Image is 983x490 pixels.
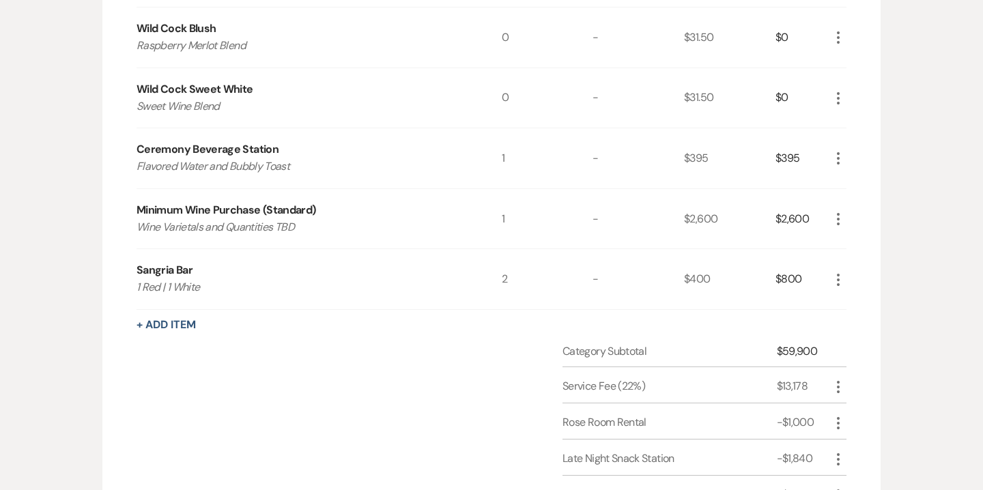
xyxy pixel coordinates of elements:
div: $0 [775,8,830,68]
div: Rose Room Rental [562,414,777,431]
div: $31.50 [684,8,775,68]
div: 0 [502,68,593,128]
div: - [593,8,684,68]
div: $13,178 [777,378,830,394]
div: Sangria Bar [137,262,193,278]
div: $400 [684,249,775,309]
div: $2,600 [775,189,830,249]
p: Raspberry Merlot Blend [137,37,465,55]
div: - [593,249,684,309]
div: Late Night Snack Station [562,450,777,467]
div: - [593,189,684,249]
p: 1 Red | 1 White [137,278,465,296]
div: $0 [775,68,830,128]
div: -$1,000 [777,414,830,431]
p: Wine Varietals and Quantities TBD [137,218,465,236]
div: -$1,840 [777,450,830,467]
div: 1 [502,128,593,188]
div: $59,900 [777,343,830,360]
div: Ceremony Beverage Station [137,141,279,158]
div: $395 [775,128,830,188]
p: Sweet Wine Blend [137,98,465,115]
div: Wild Cock Blush [137,20,216,37]
div: $395 [684,128,775,188]
div: Service Fee (22%) [562,378,777,394]
div: 2 [502,249,593,309]
div: - [593,128,684,188]
div: - [593,68,684,128]
div: 1 [502,189,593,249]
p: Flavored Water and Bubbly Toast [137,158,465,175]
div: 0 [502,8,593,68]
div: Minimum Wine Purchase (Standard) [137,202,316,218]
div: Wild Cock Sweet White [137,81,253,98]
button: + Add Item [137,319,196,330]
div: $800 [775,249,830,309]
div: $31.50 [684,68,775,128]
div: Category Subtotal [562,343,777,360]
div: $2,600 [684,189,775,249]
